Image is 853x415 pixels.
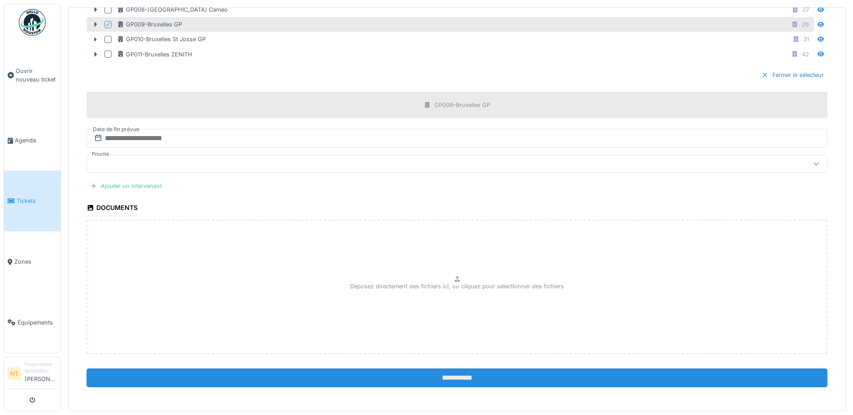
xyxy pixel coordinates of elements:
[802,5,809,14] div: 27
[8,361,57,389] a: NT Responsable demandeur[PERSON_NAME]
[16,67,57,84] span: Ouvrir nouveau ticket
[802,20,809,29] div: 26
[17,318,57,327] span: Équipements
[117,50,192,59] div: GP011-Bruxelles ZENITH
[758,69,827,81] div: Fermer le sélecteur
[803,35,809,43] div: 31
[14,257,57,266] span: Zones
[4,292,61,353] a: Équipements
[92,124,140,134] label: Date de fin prévue
[19,9,46,36] img: Badge_color-CXgf-gQk.svg
[350,282,564,291] p: Déposez directement des fichiers ici, ou cliquez pour sélectionner des fichiers
[117,5,228,14] div: GP008-[GEOGRAPHIC_DATA] Cameo
[87,201,138,216] div: Documents
[15,136,57,145] span: Agenda
[8,367,21,381] li: NT
[434,101,490,109] div: GP009-Bruxelles GP
[87,180,165,192] div: Ajouter un intervenant
[802,50,809,59] div: 42
[117,35,206,43] div: GP010-Bruxelles St Josse GP
[25,361,57,387] li: [PERSON_NAME]
[117,20,182,29] div: GP009-Bruxelles GP
[90,150,111,158] label: Priorité
[4,41,61,110] a: Ouvrir nouveau ticket
[17,197,57,205] span: Tickets
[4,171,61,231] a: Tickets
[4,231,61,292] a: Zones
[4,110,61,171] a: Agenda
[25,361,57,375] div: Responsable demandeur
